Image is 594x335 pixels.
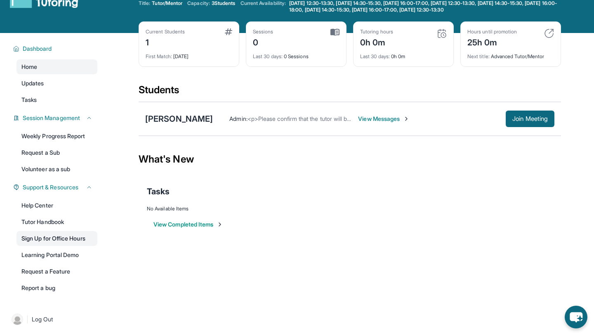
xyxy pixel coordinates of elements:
div: What's New [139,141,561,177]
div: Tutoring hours [360,28,393,35]
div: 1 [146,35,185,48]
img: Chevron-Right [403,116,410,122]
button: chat-button [565,306,587,328]
button: View Completed Items [153,220,223,229]
span: Last 30 days : [253,53,283,59]
span: Support & Resources [23,183,78,191]
span: Log Out [32,315,53,323]
span: Tasks [21,96,37,104]
span: <p>Please confirm that the tutor will be able to attend your first assigned meeting time before j... [247,115,545,122]
a: Updates [16,76,97,91]
div: Advanced Tutor/Mentor [467,48,554,60]
a: Request a Feature [16,264,97,279]
img: card [544,28,554,38]
span: Tasks [147,186,170,197]
a: Learning Portal Demo [16,248,97,262]
span: First Match : [146,53,172,59]
span: Next title : [467,53,490,59]
div: [DATE] [146,48,232,60]
a: Help Center [16,198,97,213]
img: card [437,28,447,38]
span: Admin : [229,115,247,122]
span: View Messages [358,115,410,123]
button: Support & Resources [19,183,92,191]
button: Session Management [19,114,92,122]
a: Home [16,59,97,74]
span: Dashboard [23,45,52,53]
div: Hours until promotion [467,28,517,35]
div: 0h 0m [360,48,447,60]
span: | [26,314,28,324]
div: Sessions [253,28,273,35]
span: Last 30 days : [360,53,390,59]
span: Join Meeting [512,116,548,121]
img: card [330,28,339,36]
div: [PERSON_NAME] [145,113,213,125]
div: Current Students [146,28,185,35]
a: Request a Sub [16,145,97,160]
a: Tutor Handbook [16,215,97,229]
span: Session Management [23,114,80,122]
img: user-img [12,314,23,325]
button: Join Meeting [506,111,554,127]
div: 25h 0m [467,35,517,48]
div: 0 Sessions [253,48,339,60]
a: Report a bug [16,281,97,295]
div: 0 [253,35,273,48]
a: Sign Up for Office Hours [16,231,97,246]
a: Tasks [16,92,97,107]
a: Weekly Progress Report [16,129,97,144]
div: 0h 0m [360,35,393,48]
button: Dashboard [19,45,92,53]
img: card [225,28,232,35]
span: Home [21,63,37,71]
a: Volunteer as a sub [16,162,97,177]
div: No Available Items [147,205,553,212]
div: Students [139,83,561,101]
span: Updates [21,79,44,87]
a: |Log Out [8,310,97,328]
